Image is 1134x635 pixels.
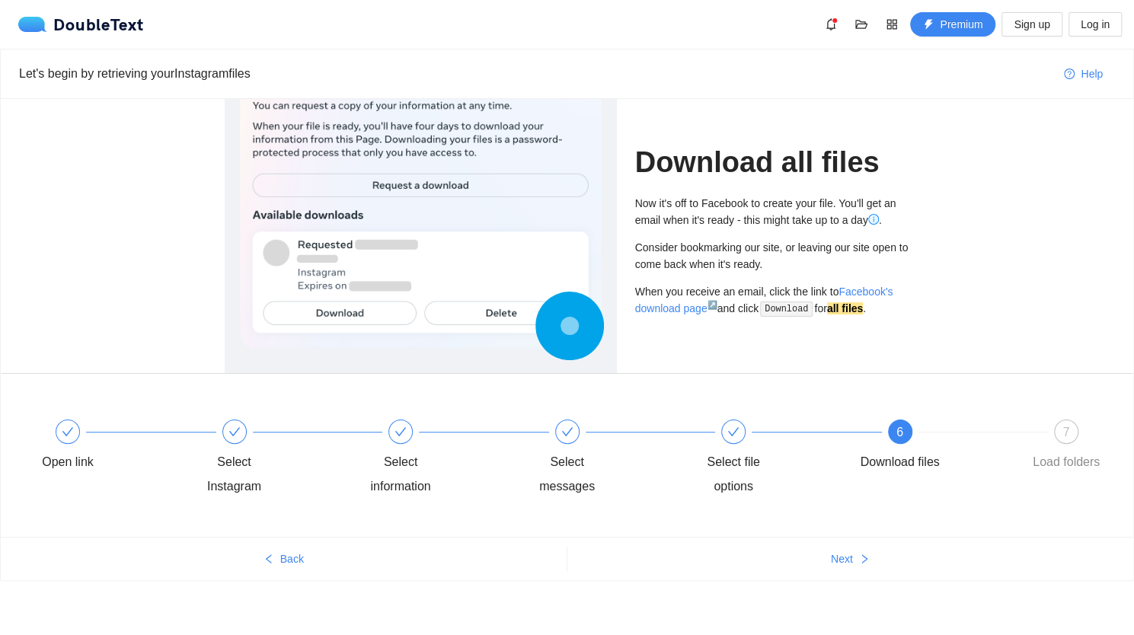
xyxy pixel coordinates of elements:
[1033,450,1100,474] div: Load folders
[1,547,567,571] button: leftBack
[356,450,445,499] div: Select information
[880,18,903,30] span: appstore
[635,283,910,317] div: When you receive an email, click the link to and click for .
[228,426,241,438] span: check
[1064,69,1075,81] span: question-circle
[19,64,1052,83] div: Let's begin by retrieving your Instagram files
[689,450,778,499] div: Select file options
[831,550,853,567] span: Next
[190,420,357,499] div: Select Instagram
[1022,420,1110,474] div: 7Load folders
[1001,12,1062,37] button: Sign up
[1069,12,1122,37] button: Log in
[910,12,995,37] button: thunderboltPremium
[635,239,910,273] div: Consider bookmarking our site, or leaving our site open to come back when it's ready.
[860,450,939,474] div: Download files
[18,17,144,32] div: DoubleText
[940,16,982,33] span: Premium
[856,420,1023,474] div: 6Download files
[1063,426,1070,439] span: 7
[727,426,739,438] span: check
[635,145,910,180] h1: Download all files
[24,420,190,474] div: Open link
[567,547,1134,571] button: Nextright
[850,18,873,30] span: folder-open
[689,420,856,499] div: Select file options
[819,12,843,37] button: bell
[827,302,863,314] strong: all files
[1014,16,1049,33] span: Sign up
[1081,16,1110,33] span: Log in
[635,286,893,314] a: Facebook's download page↗
[561,426,573,438] span: check
[635,195,910,228] div: Now it's off to Facebook to create your file. You'll get an email when it's ready - this might ta...
[280,550,304,567] span: Back
[859,554,870,566] span: right
[1052,62,1115,86] button: question-circleHelp
[264,554,274,566] span: left
[896,426,903,439] span: 6
[62,426,74,438] span: check
[395,426,407,438] span: check
[880,12,904,37] button: appstore
[18,17,144,32] a: logoDoubleText
[819,18,842,30] span: bell
[760,302,813,317] code: Download
[356,420,523,499] div: Select information
[923,19,934,31] span: thunderbolt
[707,300,717,309] sup: ↗
[523,450,612,499] div: Select messages
[1081,65,1103,82] span: Help
[849,12,874,37] button: folder-open
[18,17,53,32] img: logo
[42,450,94,474] div: Open link
[190,450,279,499] div: Select Instagram
[868,214,879,225] span: info-circle
[523,420,690,499] div: Select messages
